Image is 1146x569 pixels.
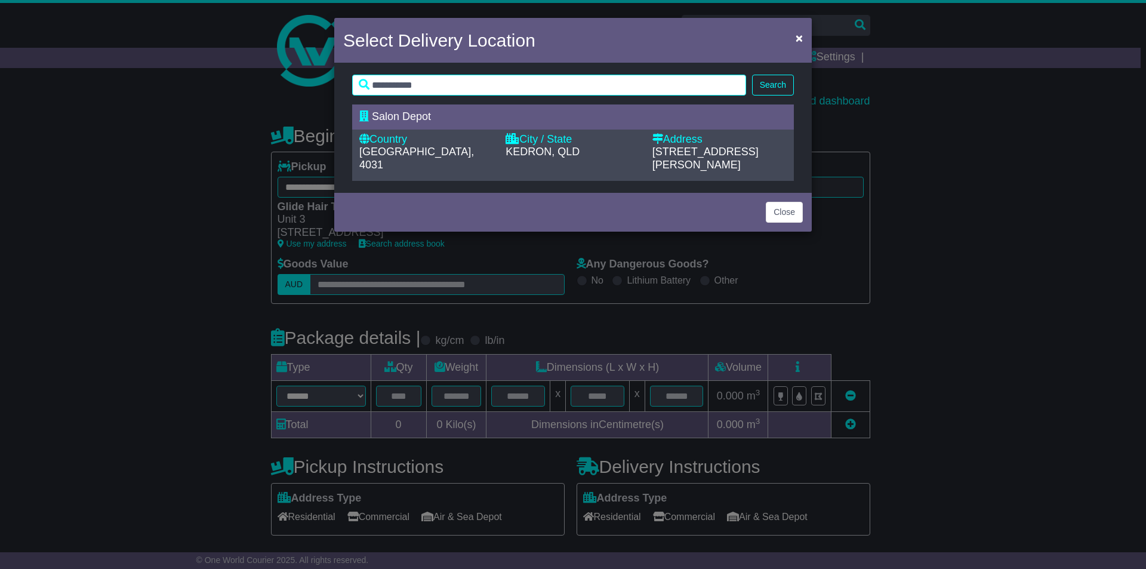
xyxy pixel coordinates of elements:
h4: Select Delivery Location [343,27,535,54]
div: Country [359,133,494,146]
button: Close [766,202,803,223]
span: Salon Depot [372,110,431,122]
div: Address [652,133,787,146]
span: KEDRON, QLD [506,146,580,158]
button: Search [752,75,794,96]
span: × [796,31,803,45]
div: City / State [506,133,640,146]
span: [STREET_ADDRESS][PERSON_NAME] [652,146,759,171]
span: [GEOGRAPHIC_DATA], 4031 [359,146,474,171]
button: Close [790,26,809,50]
